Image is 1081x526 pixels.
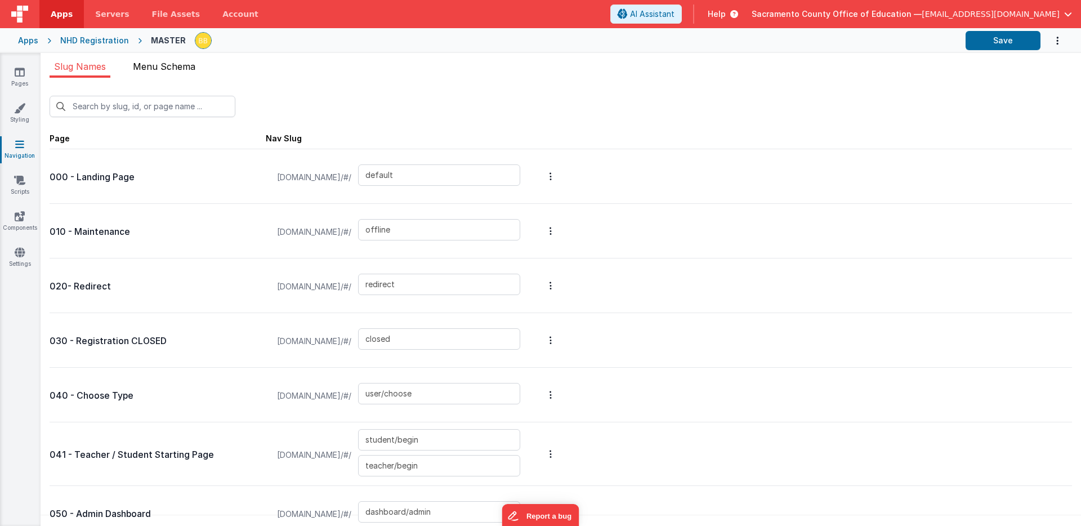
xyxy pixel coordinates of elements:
[543,427,559,481] button: Options
[543,372,559,417] button: Options
[708,8,726,20] span: Help
[358,455,520,476] input: Enter a slug name
[270,211,358,253] span: [DOMAIN_NAME]/#/
[543,154,559,199] button: Options
[51,8,73,20] span: Apps
[50,333,266,349] p: 030 - Registration CLOSED
[1040,29,1063,52] button: Options
[50,170,266,185] p: 000 - Landing Page
[358,164,520,186] input: Enter a slug name
[270,375,358,417] span: [DOMAIN_NAME]/#/
[543,208,559,253] button: Options
[270,156,358,199] span: [DOMAIN_NAME]/#/
[270,265,358,308] span: [DOMAIN_NAME]/#/
[270,320,358,363] span: [DOMAIN_NAME]/#/
[151,35,186,46] div: MASTER
[50,224,266,240] p: 010 - Maintenance
[95,8,129,20] span: Servers
[50,447,266,463] p: 041 - Teacher / Student Starting Page
[358,383,520,404] input: Enter a slug name
[133,61,195,72] span: Menu Schema
[922,8,1060,20] span: [EMAIL_ADDRESS][DOMAIN_NAME]
[50,388,266,404] p: 040 - Choose Type
[358,429,520,451] input: Enter a slug name
[543,318,559,363] button: Options
[966,31,1040,50] button: Save
[195,33,211,48] img: 3aae05562012a16e32320df8a0cd8a1d
[266,133,302,144] div: Nav Slug
[358,219,520,240] input: Enter a slug name
[18,35,38,46] div: Apps
[752,8,922,20] span: Sacramento County Office of Education —
[543,263,559,308] button: Options
[610,5,682,24] button: AI Assistant
[152,8,200,20] span: File Assets
[50,96,235,117] input: Search by slug, id, or page name ...
[358,501,520,523] input: Enter a slug name
[358,274,520,295] input: Enter a slug name
[752,8,1072,20] button: Sacramento County Office of Education — [EMAIL_ADDRESS][DOMAIN_NAME]
[50,279,266,295] p: 020- Redirect
[60,35,129,46] div: NHD Registration
[50,506,266,522] p: 050 - Admin Dashboard
[630,8,674,20] span: AI Assistant
[50,133,266,144] div: Page
[358,328,520,350] input: Enter a slug name
[270,429,358,481] span: [DOMAIN_NAME]/#/
[54,61,106,72] span: Slug Names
